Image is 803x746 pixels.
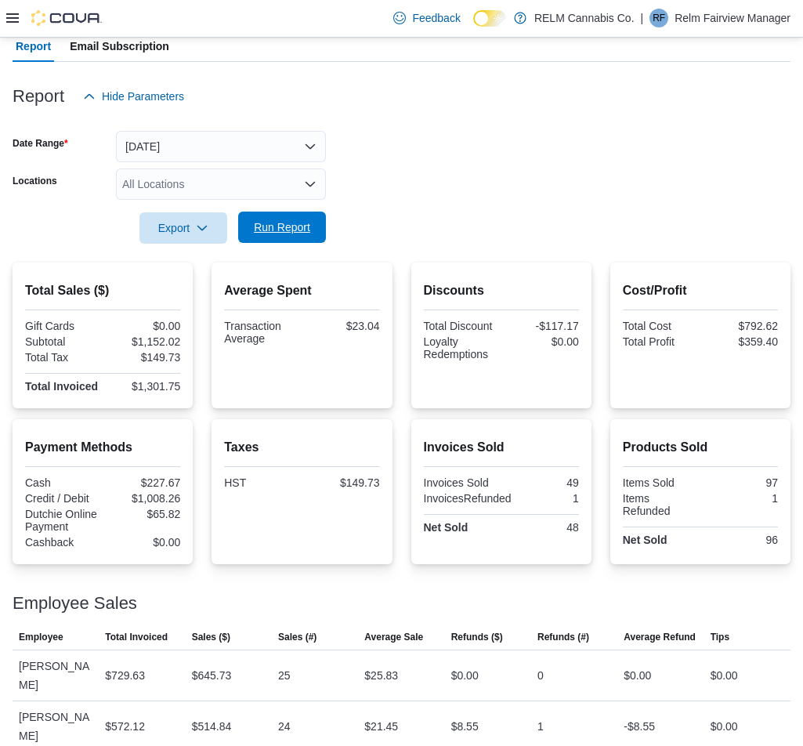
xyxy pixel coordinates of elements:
[704,476,778,489] div: 97
[624,666,651,685] div: $0.00
[25,508,99,533] div: Dutchie Online Payment
[106,508,180,520] div: $65.82
[623,476,697,489] div: Items Sold
[304,178,316,190] button: Open list of options
[139,212,227,244] button: Export
[25,380,98,393] strong: Total Invoiced
[537,631,589,643] span: Refunds (#)
[238,212,326,243] button: Run Report
[451,631,503,643] span: Refunds ($)
[704,534,778,546] div: 96
[305,320,379,332] div: $23.04
[675,9,790,27] p: Relm Fairview Manager
[711,666,738,685] div: $0.00
[711,717,738,736] div: $0.00
[25,320,99,332] div: Gift Cards
[224,476,298,489] div: HST
[623,438,778,457] h2: Products Sold
[106,351,180,364] div: $149.73
[711,631,729,643] span: Tips
[305,476,379,489] div: $149.73
[106,536,180,549] div: $0.00
[505,476,579,489] div: 49
[13,175,57,187] label: Locations
[278,717,291,736] div: 24
[505,521,579,534] div: 48
[149,212,218,244] span: Export
[25,492,99,505] div: Credit / Debit
[624,631,696,643] span: Average Refund
[364,717,398,736] div: $21.45
[704,492,778,505] div: 1
[505,335,579,348] div: $0.00
[278,666,291,685] div: 25
[25,476,99,489] div: Cash
[412,10,460,26] span: Feedback
[653,9,665,27] span: RF
[13,650,99,701] div: [PERSON_NAME]
[424,335,498,360] div: Loyalty Redemptions
[25,281,180,300] h2: Total Sales ($)
[424,521,468,534] strong: Net Sold
[19,631,63,643] span: Employee
[649,9,668,27] div: Relm Fairview Manager
[424,438,579,457] h2: Invoices Sold
[224,438,379,457] h2: Taxes
[25,351,99,364] div: Total Tax
[505,320,579,332] div: -$117.17
[25,536,99,549] div: Cashback
[641,9,644,27] p: |
[16,31,51,62] span: Report
[254,219,310,235] span: Run Report
[424,320,498,332] div: Total Discount
[13,137,68,150] label: Date Range
[25,335,99,348] div: Subtotal
[534,9,635,27] p: RELM Cannabis Co.
[623,320,697,332] div: Total Cost
[192,666,232,685] div: $645.73
[473,10,506,27] input: Dark Mode
[106,492,180,505] div: $1,008.26
[537,666,544,685] div: 0
[364,631,423,643] span: Average Sale
[105,717,145,736] div: $572.12
[451,666,479,685] div: $0.00
[623,281,778,300] h2: Cost/Profit
[424,476,498,489] div: Invoices Sold
[424,281,579,300] h2: Discounts
[623,534,667,546] strong: Net Sold
[623,492,697,517] div: Items Refunded
[106,380,180,393] div: $1,301.75
[624,717,655,736] div: -$8.55
[623,335,697,348] div: Total Profit
[116,131,326,162] button: [DATE]
[31,10,102,26] img: Cova
[25,438,180,457] h2: Payment Methods
[192,717,232,736] div: $514.84
[105,631,168,643] span: Total Invoiced
[278,631,316,643] span: Sales (#)
[77,81,190,112] button: Hide Parameters
[364,666,398,685] div: $25.83
[224,320,298,345] div: Transaction Average
[106,476,180,489] div: $227.67
[102,89,184,104] span: Hide Parameters
[105,666,145,685] div: $729.63
[70,31,169,62] span: Email Subscription
[518,492,579,505] div: 1
[387,2,466,34] a: Feedback
[192,631,230,643] span: Sales ($)
[451,717,479,736] div: $8.55
[704,320,778,332] div: $792.62
[13,594,137,613] h3: Employee Sales
[537,717,544,736] div: 1
[224,281,379,300] h2: Average Spent
[13,87,64,106] h3: Report
[106,320,180,332] div: $0.00
[704,335,778,348] div: $359.40
[424,492,512,505] div: InvoicesRefunded
[106,335,180,348] div: $1,152.02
